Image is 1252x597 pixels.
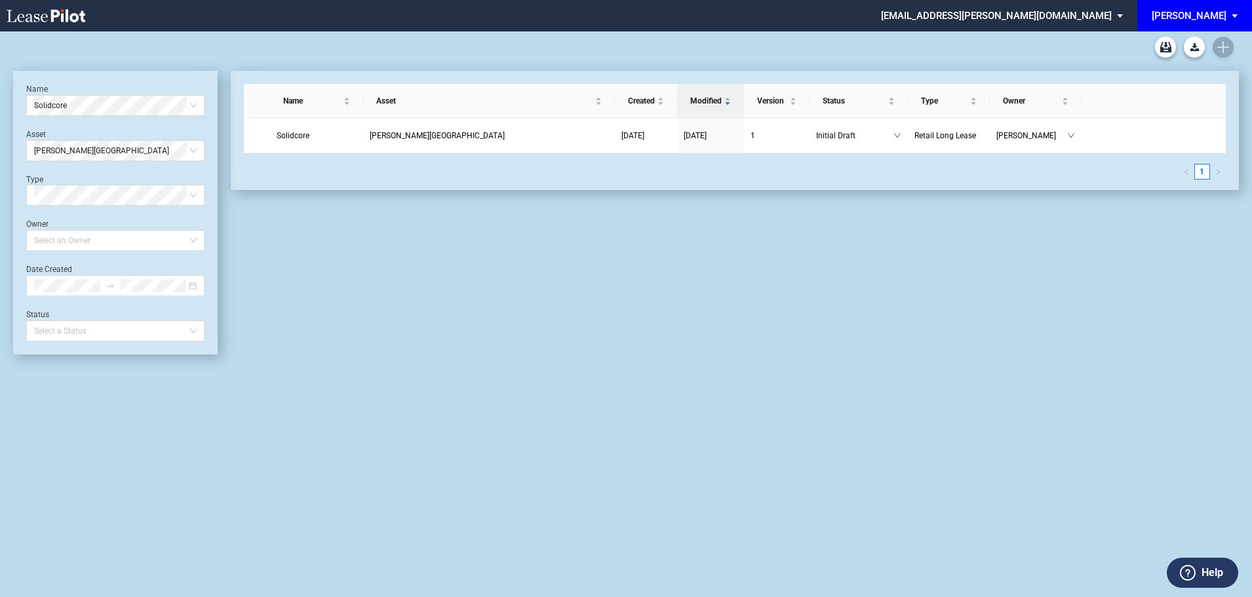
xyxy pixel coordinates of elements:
[914,129,983,142] a: Retail Long Lease
[621,129,671,142] a: [DATE]
[628,94,655,107] span: Created
[1003,94,1059,107] span: Owner
[1195,164,1209,179] a: 1
[908,84,990,119] th: Type
[376,94,593,107] span: Asset
[684,129,737,142] a: [DATE]
[1210,164,1226,180] li: Next Page
[34,96,197,115] span: Solidcore
[283,94,342,107] span: Name
[744,84,810,119] th: Version
[1179,164,1194,180] button: left
[363,84,615,119] th: Asset
[1180,37,1209,58] md-menu: Download Blank Form List
[1202,564,1223,581] label: Help
[1215,168,1221,175] span: right
[684,131,707,140] span: [DATE]
[277,129,357,142] a: Solidcore
[751,129,803,142] a: 1
[370,131,505,140] span: Moultrie Plaza
[1194,164,1210,180] li: 1
[1184,37,1205,58] button: Download Blank Form
[370,129,608,142] a: [PERSON_NAME][GEOGRAPHIC_DATA]
[1183,168,1190,175] span: left
[270,84,364,119] th: Name
[26,85,48,94] label: Name
[26,265,72,274] label: Date Created
[893,132,901,140] span: down
[1179,164,1194,180] li: Previous Page
[1067,132,1075,140] span: down
[816,129,893,142] span: Initial Draft
[914,131,976,140] span: Retail Long Lease
[1155,37,1176,58] a: Archive
[810,84,908,119] th: Status
[621,131,644,140] span: [DATE]
[921,94,968,107] span: Type
[823,94,886,107] span: Status
[26,175,43,184] label: Type
[990,84,1082,119] th: Owner
[106,281,115,290] span: swap-right
[690,94,722,107] span: Modified
[615,84,677,119] th: Created
[277,131,309,140] span: Solidcore
[1167,558,1238,588] button: Help
[34,141,197,161] span: Moultrie Plaza
[677,84,744,119] th: Modified
[26,310,49,319] label: Status
[1152,10,1226,22] div: [PERSON_NAME]
[26,130,46,139] label: Asset
[757,94,787,107] span: Version
[1210,164,1226,180] button: right
[106,281,115,290] span: to
[996,129,1067,142] span: [PERSON_NAME]
[751,131,755,140] span: 1
[26,220,49,229] label: Owner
